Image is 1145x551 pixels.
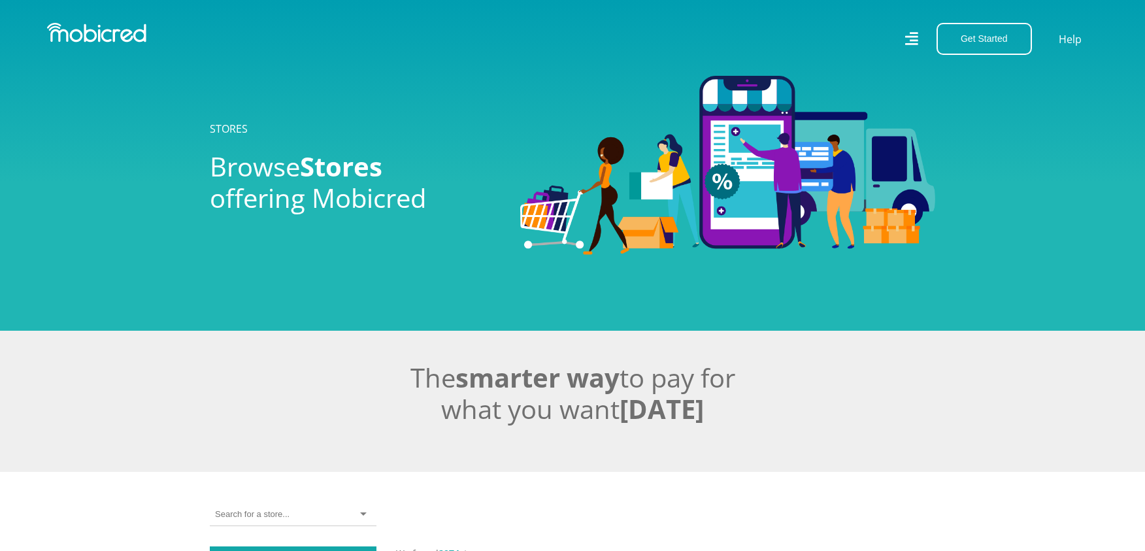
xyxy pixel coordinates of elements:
[210,122,248,136] a: STORES
[1058,31,1082,48] a: Help
[47,23,146,42] img: Mobicred
[215,509,289,520] input: Search for a store...
[300,148,382,184] span: Stores
[937,23,1032,55] button: Get Started
[520,76,935,255] img: Stores
[210,151,501,214] h2: Browse offering Mobicred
